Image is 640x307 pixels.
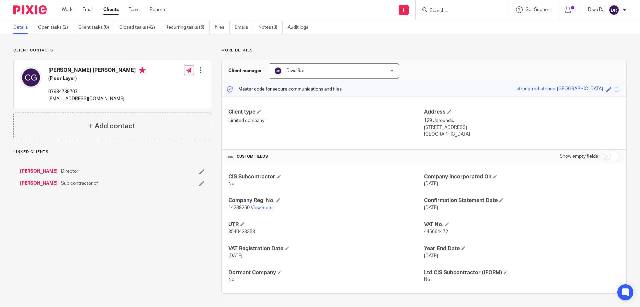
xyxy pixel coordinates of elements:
span: 3540423353 [228,229,255,234]
p: [GEOGRAPHIC_DATA] [424,131,620,138]
span: No [424,277,430,282]
span: Diwa Rai [286,68,304,73]
a: Email [82,6,93,13]
p: 07984739707 [48,89,146,95]
span: Director [61,168,78,175]
img: svg%3E [20,67,42,88]
h4: UTR [228,221,424,228]
span: 445664472 [424,229,448,234]
a: Recurring tasks (6) [165,21,210,34]
p: Limited company [228,117,424,124]
h4: Company Reg. No. [228,197,424,204]
p: Diwa Rai [588,6,605,13]
span: [DATE] [424,254,438,258]
h4: Company Incorporated On [424,173,620,180]
a: Files [215,21,230,34]
p: Client contacts [13,48,211,53]
a: Open tasks (2) [38,21,73,34]
h3: Client manager [228,67,262,74]
input: Search [429,8,489,14]
h4: Client type [228,109,424,116]
div: strong-red-striped-[GEOGRAPHIC_DATA] [517,86,603,93]
span: No [228,277,234,282]
h4: Dormant Company [228,269,424,276]
a: Reports [150,6,166,13]
span: [DATE] [424,181,438,186]
a: Client tasks (0) [78,21,114,34]
span: Sub contractor of [61,180,98,187]
a: Emails [235,21,253,34]
h4: [PERSON_NAME] [PERSON_NAME] [48,67,146,75]
label: Show empty fields [560,153,598,160]
span: 14289260 [228,205,250,210]
p: [STREET_ADDRESS] [424,124,620,131]
h4: Ltd CIS Subcontractor (IFORM) [424,269,620,276]
i: Primary [139,67,146,73]
a: Notes (3) [258,21,283,34]
span: No [228,181,234,186]
a: Work [62,6,72,13]
h4: CIS Subcontractor [228,173,424,180]
a: Clients [103,6,119,13]
a: [PERSON_NAME] [20,168,58,175]
h4: Confirmation Statement Date [424,197,620,204]
img: svg%3E [274,67,282,75]
a: [PERSON_NAME] [20,180,58,187]
p: More details [221,48,627,53]
h4: CUSTOM FIELDS [228,154,424,159]
p: Linked clients [13,149,211,155]
h4: Address [424,109,620,116]
h4: VAT No. [424,221,620,228]
a: Audit logs [288,21,313,34]
img: Pixie [13,5,47,14]
a: Closed tasks (42) [119,21,160,34]
a: Details [13,21,33,34]
h4: Year End Date [424,245,620,252]
h5: (Floor Layer) [48,75,146,82]
p: Master code for secure communications and files [227,86,342,93]
h4: VAT Registration Date [228,245,424,252]
span: Get Support [525,7,551,12]
p: [EMAIL_ADDRESS][DOMAIN_NAME] [48,96,146,102]
a: Team [129,6,140,13]
a: View more [251,205,273,210]
span: [DATE] [424,205,438,210]
p: 129 Jerounds, [424,117,620,124]
h4: + Add contact [89,121,135,131]
span: [DATE] [228,254,242,258]
img: svg%3E [609,5,619,15]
